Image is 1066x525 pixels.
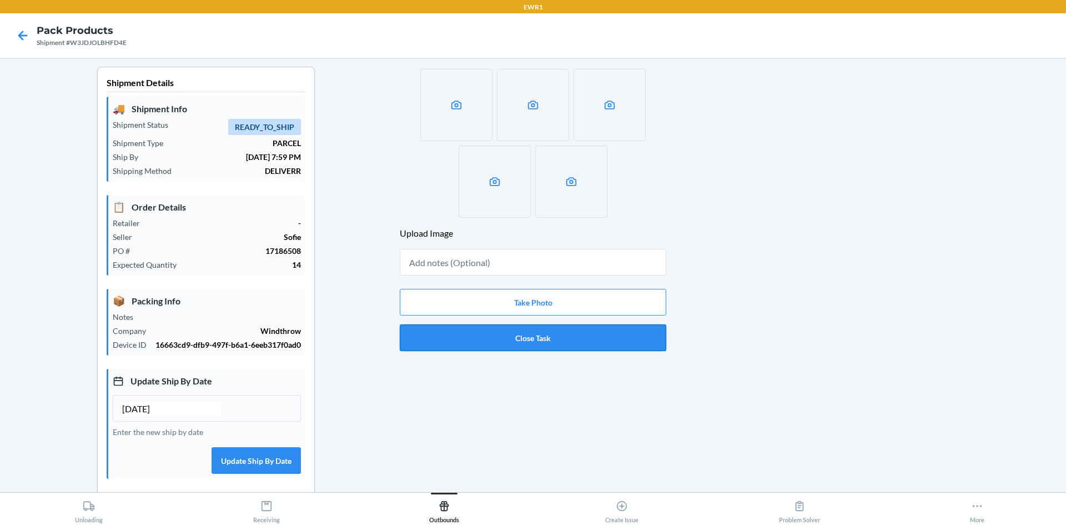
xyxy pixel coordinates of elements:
[113,373,301,388] p: Update Ship By Date
[75,496,103,523] div: Unloading
[113,426,301,438] p: Enter the new ship by date
[524,2,543,12] p: EWR1
[113,245,139,257] p: PO #
[605,496,638,523] div: Create Issue
[533,493,711,523] button: Create Issue
[711,493,888,523] button: Problem Solver
[429,496,459,523] div: Outbounds
[122,402,221,416] input: MM/DD/YYYY
[113,165,180,177] p: Shipping Method
[113,119,177,131] p: Shipment Status
[149,217,301,229] p: -
[139,245,301,257] p: 17186508
[113,151,147,163] p: Ship By
[400,249,666,276] input: Add notes (Optional)
[107,76,305,92] p: Shipment Details
[113,325,155,337] p: Company
[141,231,301,243] p: Sofie
[113,293,301,308] p: Packing Info
[779,496,820,523] div: Problem Solver
[228,119,301,135] span: READY_TO_SHIP
[355,493,533,523] button: Outbounds
[400,289,666,316] button: Take Photo
[400,227,666,240] header: Upload Image
[400,324,666,351] button: Close Task
[113,101,125,116] span: 🚚
[180,165,301,177] p: DELIVERR
[113,199,301,214] p: Order Details
[155,325,301,337] p: Windthrow
[178,493,355,523] button: Receiving
[212,447,301,474] button: Update Ship By Date
[155,339,301,351] p: 16663cd9-dfb9-497f-b6a1-6eeb317f0ad0
[185,259,301,271] p: 14
[113,137,172,149] p: Shipment Type
[172,137,301,149] p: PARCEL
[147,151,301,163] p: [DATE] 7:59 PM
[37,38,127,48] div: Shipment #W3JDJOLBHFD4E
[253,496,280,523] div: Receiving
[113,101,301,116] p: Shipment Info
[970,496,984,523] div: More
[113,259,185,271] p: Expected Quantity
[888,493,1066,523] button: More
[113,231,141,243] p: Seller
[113,217,149,229] p: Retailer
[113,339,155,351] p: Device ID
[113,199,125,214] span: 📋
[37,23,127,38] h4: Pack Products
[113,293,125,308] span: 📦
[113,311,142,323] p: Notes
